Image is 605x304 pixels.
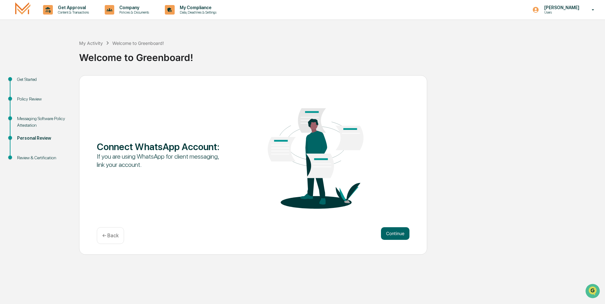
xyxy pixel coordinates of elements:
[585,283,602,300] iframe: Open customer support
[4,77,43,88] a: 🖐️Preclearance
[102,233,119,239] p: ← Back
[6,13,115,23] p: How can we help?
[53,5,92,10] p: Get Approval
[79,47,602,63] div: Welcome to Greenboard!
[175,10,220,15] p: Data, Deadlines & Settings
[45,107,77,112] a: Powered byPylon
[17,155,69,161] div: Review & Certification
[175,5,220,10] p: My Compliance
[114,10,152,15] p: Policies & Documents
[63,107,77,112] span: Pylon
[97,152,222,169] div: If you are using WhatsApp for client messaging, link your account.
[13,92,40,98] span: Data Lookup
[79,40,103,46] div: My Activity
[22,55,80,60] div: We're available if you need us!
[112,40,164,46] div: Welcome to Greenboard!
[52,80,78,86] span: Attestations
[6,92,11,97] div: 🔎
[539,5,583,10] p: [PERSON_NAME]
[53,10,92,15] p: Content & Transactions
[22,48,104,55] div: Start new chat
[114,5,152,10] p: Company
[6,48,18,60] img: 1746055101610-c473b297-6a78-478c-a979-82029cc54cd1
[253,89,378,219] img: Connect WhatsApp Account
[381,227,409,240] button: Continue
[17,76,69,83] div: Get Started
[17,115,69,129] div: Messaging Software Policy Attestation
[43,77,81,88] a: 🗄️Attestations
[6,80,11,85] div: 🖐️
[4,89,42,100] a: 🔎Data Lookup
[97,141,222,152] div: Connect WhatsApp Account :
[17,135,69,142] div: Personal Review
[46,80,51,85] div: 🗄️
[13,80,41,86] span: Preclearance
[108,50,115,58] button: Start new chat
[539,10,583,15] p: Users
[15,2,30,17] img: logo
[17,96,69,102] div: Policy Review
